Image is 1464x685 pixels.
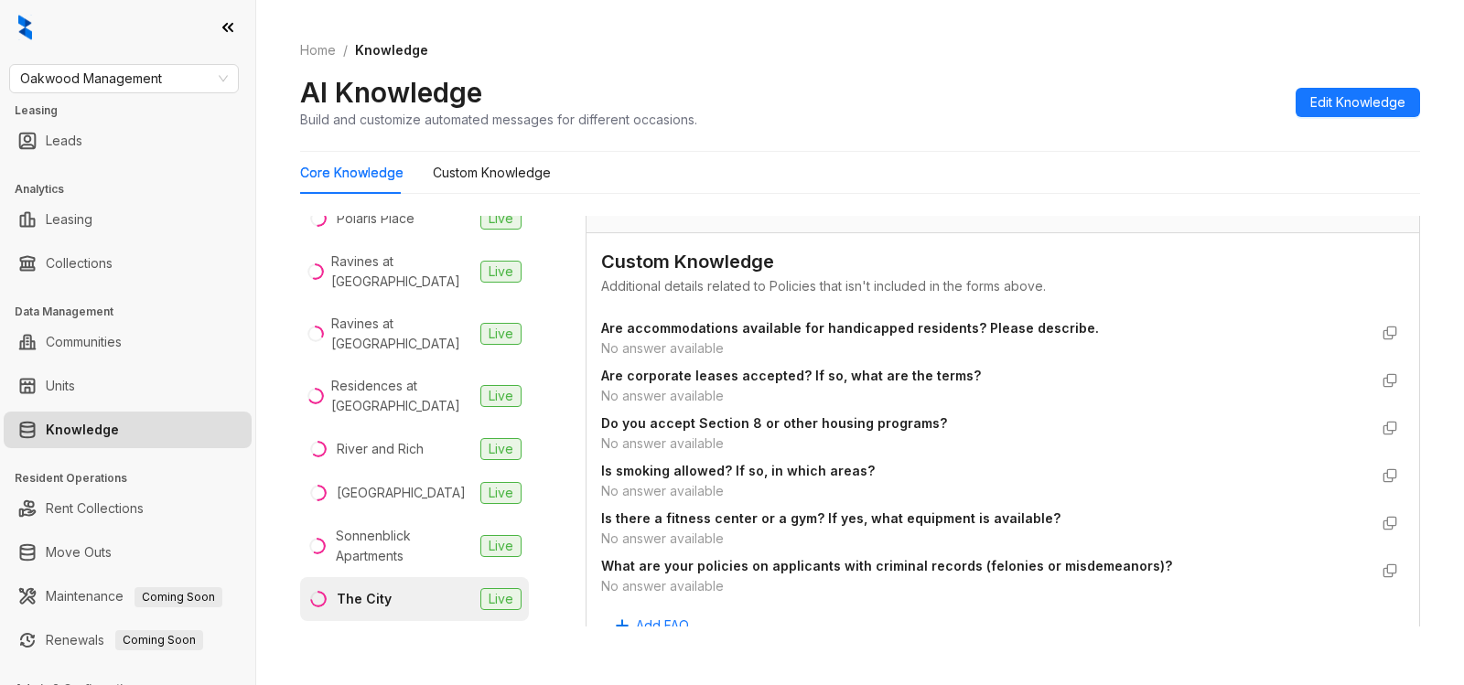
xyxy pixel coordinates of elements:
strong: Is smoking allowed? If so, in which areas? [601,463,875,478]
a: Communities [46,324,122,360]
div: Sonnenblick Apartments [336,526,473,566]
li: Units [4,368,252,404]
li: Leasing [4,201,252,238]
a: Home [296,40,339,60]
a: Knowledge [46,412,119,448]
li: Leads [4,123,252,159]
strong: Are corporate leases accepted? If so, what are the terms? [601,368,981,383]
h3: Leasing [15,102,255,119]
span: Coming Soon [115,630,203,650]
h2: AI Knowledge [300,75,482,110]
span: Add FAQ [636,615,689,636]
strong: Do you accept Section 8 or other housing programs? [601,415,947,431]
img: logo [18,15,32,40]
div: Custom Knowledge [601,248,1405,276]
span: Live [480,588,522,610]
div: No answer available [601,529,1368,549]
span: Live [480,208,522,230]
h3: Analytics [15,181,255,198]
span: Edit Knowledge [1310,92,1405,112]
span: expanded [1394,206,1405,217]
strong: Is there a fitness center or a gym? If yes, what equipment is available? [601,510,1060,526]
div: The City [337,589,392,609]
span: Live [480,482,522,504]
div: Custom Knowledge [433,163,551,183]
div: Additional details related to Policies that isn't included in the forms above. [601,276,1405,296]
h3: Data Management [15,304,255,320]
div: Ravines at [GEOGRAPHIC_DATA] [331,252,473,292]
div: No answer available [601,576,1368,596]
a: Leasing [46,201,92,238]
li: Knowledge [4,412,252,448]
div: Polaris Place [337,209,414,229]
a: Move Outs [46,534,112,571]
span: Live [480,323,522,345]
button: Edit Knowledge [1296,88,1420,117]
li: / [343,40,348,60]
span: Live [480,438,522,460]
strong: Are accommodations available for handicapped residents? Please describe. [601,320,1099,336]
div: Core Knowledge [300,163,404,183]
div: Residences at [GEOGRAPHIC_DATA] [331,376,473,416]
div: Ravines at [GEOGRAPHIC_DATA] [331,314,473,354]
span: Coming Soon [135,587,222,607]
div: [GEOGRAPHIC_DATA] [337,483,466,503]
a: RenewalsComing Soon [46,622,203,658]
li: Maintenance [4,578,252,615]
a: Rent Collections [46,490,144,527]
div: Build and customize automated messages for different occasions. [300,110,697,129]
li: Move Outs [4,534,252,571]
div: River and Rich [337,439,424,459]
span: Knowledge [355,42,428,58]
li: Renewals [4,622,252,658]
span: Live [480,535,522,557]
li: Collections [4,245,252,282]
a: Collections [46,245,113,282]
span: Live [480,385,522,407]
span: Live [480,261,522,283]
h3: Resident Operations [15,470,255,487]
a: Leads [46,123,82,159]
li: Rent Collections [4,490,252,527]
span: Oakwood Management [20,65,228,92]
button: Add FAQ [601,611,704,640]
strong: What are your policies on applicants with criminal records (felonies or misdemeanors)? [601,558,1172,573]
li: Communities [4,324,252,360]
div: No answer available [601,481,1368,501]
div: No answer available [601,386,1368,406]
div: No answer available [601,433,1368,454]
div: No answer available [601,338,1368,359]
a: Units [46,368,75,404]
